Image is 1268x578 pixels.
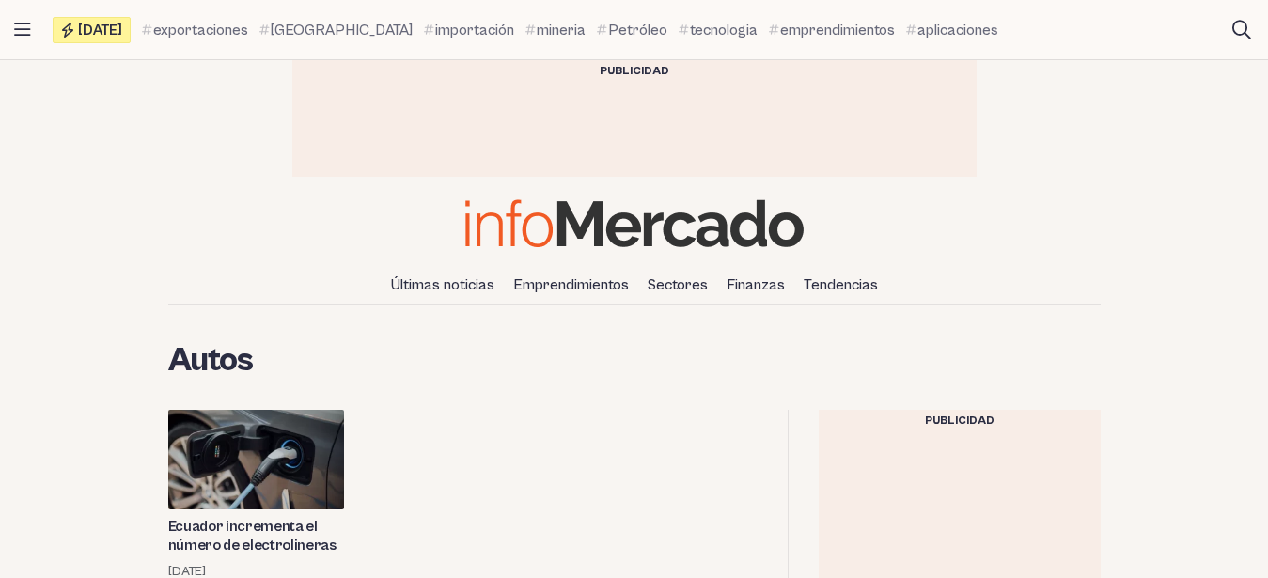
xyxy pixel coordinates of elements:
[640,269,715,301] a: Sectores
[906,19,998,41] a: aplicaciones
[525,19,586,41] a: mineria
[506,269,636,301] a: Emprendimientos
[719,269,792,301] a: Finanzas
[153,19,248,41] span: exportaciones
[465,199,804,247] img: Infomercado Ecuador logo
[168,517,345,555] a: Ecuador incrementa el número de electrolineras
[142,19,248,41] a: exportaciones
[690,19,758,41] span: tecnologia
[292,87,977,172] iframe: Advertisement
[168,342,254,380] span: Autos
[769,19,895,41] a: emprendimientos
[917,19,998,41] span: aplicaciones
[679,19,758,41] a: tecnologia
[597,19,667,41] a: Petróleo
[292,60,977,83] div: Publicidad
[537,19,586,41] span: mineria
[796,269,885,301] a: Tendencias
[384,269,502,301] a: Últimas noticias
[259,19,413,41] a: [GEOGRAPHIC_DATA]
[435,19,514,41] span: importación
[608,19,667,41] span: Petróleo
[424,19,514,41] a: importación
[819,410,1101,432] div: Publicidad
[780,19,895,41] span: emprendimientos
[271,19,413,41] span: [GEOGRAPHIC_DATA]
[168,410,345,509] img: La carga completa dura para unos 400 kilómetros, por lo que para el desplazamiento en la ciudad n...
[78,23,122,38] span: [DATE]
